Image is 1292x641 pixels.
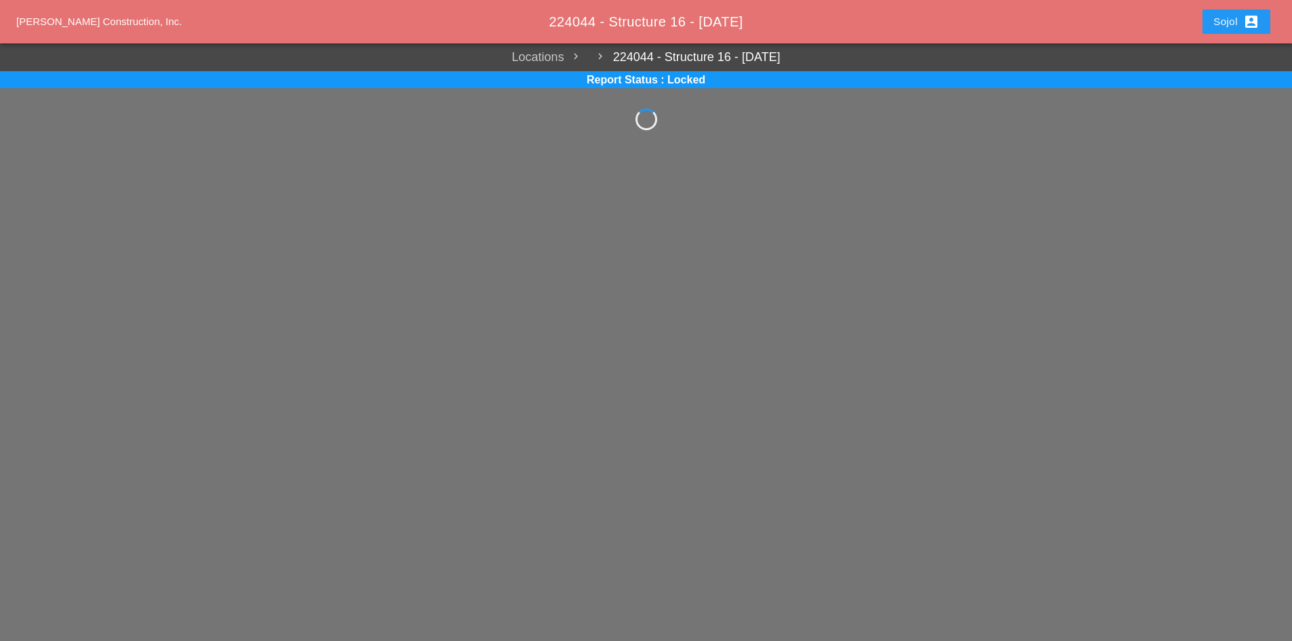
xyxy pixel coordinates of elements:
[589,48,781,66] a: 224044 - Structure 16 - [DATE]
[1243,14,1259,30] i: account_box
[1202,9,1270,34] button: Sojol
[512,48,564,66] a: Locations
[549,14,743,29] span: 224044 - Structure 16 - [DATE]
[1213,14,1259,30] div: Sojol
[16,16,182,27] a: [PERSON_NAME] Construction, Inc.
